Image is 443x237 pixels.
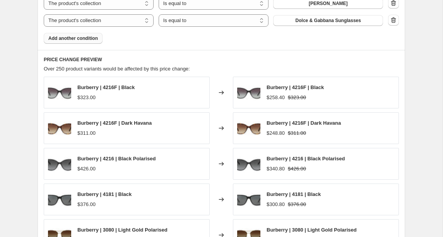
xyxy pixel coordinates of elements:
[267,201,285,208] div: $300.80
[77,191,132,197] span: Burberry | 4181 | Black
[77,227,168,233] span: Burberry | 3080 | Light Gold Polarised
[237,152,260,175] img: 0BE4216__3001T3_000A_80x.jpg
[48,152,71,175] img: 0BE4216__3001T3_000A_80x.jpg
[77,201,96,208] div: $376.00
[77,94,96,101] div: $323.00
[48,35,98,41] span: Add another condition
[267,94,285,101] div: $258.40
[237,117,260,140] img: 0BE4216F__300213_000A_80x.jpg
[288,129,306,137] strike: $311.00
[267,191,321,197] span: Burberry | 4181 | Black
[288,94,306,101] strike: $323.00
[237,188,260,211] img: 0BE4181__300187_000A_80x.jpg
[288,165,306,173] strike: $426.00
[273,15,383,26] button: Dolce & Gabbana Sunglasses
[44,66,190,72] span: Over 250 product variants would be affected by this price change:
[267,84,324,90] span: Burberry | 4216F | Black
[267,120,341,126] span: Burberry | 4216F | Dark Havana
[309,0,348,7] span: [PERSON_NAME]
[44,57,399,63] h6: PRICE CHANGE PREVIEW
[48,117,71,140] img: 0BE4216F__300213_000A_80x.jpg
[267,227,357,233] span: Burberry | 3080 | Light Gold Polarised
[288,201,306,208] strike: $376.00
[267,156,345,161] span: Burberry | 4216 | Black Polarised
[77,84,135,90] span: Burberry | 4216F | Black
[77,120,152,126] span: Burberry | 4216F | Dark Havana
[48,81,71,104] img: 0BE4216F__30018G_000A_80x.jpg
[237,81,260,104] img: 0BE4216F__30018G_000A_80x.jpg
[48,188,71,211] img: 0BE4181__300187_000A_80x.jpg
[44,33,103,44] button: Add another condition
[77,156,156,161] span: Burberry | 4216 | Black Polarised
[267,165,285,173] div: $340.80
[77,165,96,173] div: $426.00
[267,129,285,137] div: $248.80
[296,17,361,24] span: Dolce & Gabbana Sunglasses
[77,129,96,137] div: $311.00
